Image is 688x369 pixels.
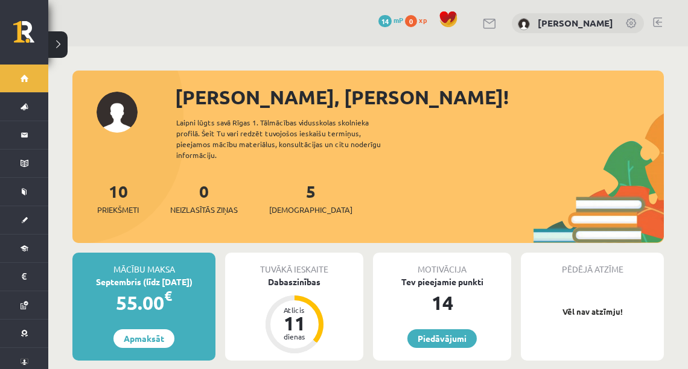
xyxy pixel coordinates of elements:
span: 14 [378,15,392,27]
span: xp [419,15,427,25]
div: 55.00 [72,288,215,317]
div: 14 [373,288,511,317]
a: 0Neizlasītās ziņas [170,180,238,216]
span: € [164,287,172,304]
div: Pēdējā atzīme [521,253,664,276]
span: Neizlasītās ziņas [170,204,238,216]
a: [PERSON_NAME] [538,17,613,29]
div: [PERSON_NAME], [PERSON_NAME]! [175,83,664,112]
a: Rīgas 1. Tālmācības vidusskola [13,21,48,51]
div: Atlicis [276,306,313,314]
span: 0 [405,15,417,27]
a: Dabaszinības Atlicis 11 dienas [225,276,363,355]
a: 10Priekšmeti [97,180,139,216]
a: Apmaksāt [113,329,174,348]
a: Piedāvājumi [407,329,477,348]
a: 5[DEMOGRAPHIC_DATA] [269,180,352,216]
div: 11 [276,314,313,333]
a: 14 mP [378,15,403,25]
img: Loreta Veigule [518,18,530,30]
div: Dabaszinības [225,276,363,288]
div: Tuvākā ieskaite [225,253,363,276]
span: [DEMOGRAPHIC_DATA] [269,204,352,216]
p: Vēl nav atzīmju! [527,306,658,318]
span: Priekšmeti [97,204,139,216]
div: Tev pieejamie punkti [373,276,511,288]
div: Laipni lūgts savā Rīgas 1. Tālmācības vidusskolas skolnieka profilā. Šeit Tu vari redzēt tuvojošo... [176,117,402,160]
span: mP [393,15,403,25]
div: Motivācija [373,253,511,276]
div: Septembris (līdz [DATE]) [72,276,215,288]
div: Mācību maksa [72,253,215,276]
div: dienas [276,333,313,340]
a: 0 xp [405,15,433,25]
